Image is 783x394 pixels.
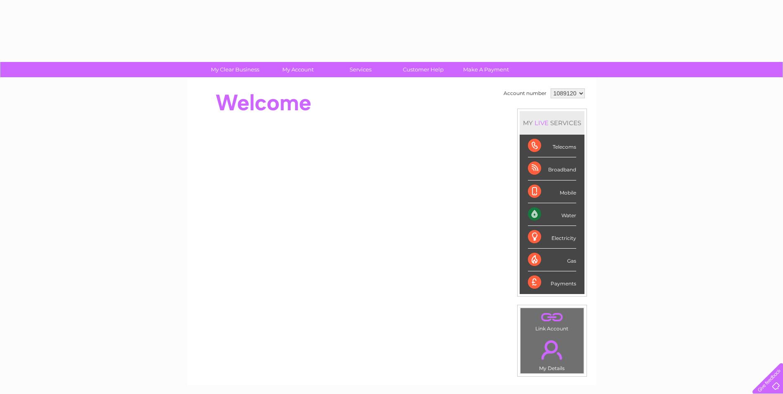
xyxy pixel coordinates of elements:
div: Electricity [528,226,576,249]
td: Account number [501,86,549,100]
div: Gas [528,249,576,271]
td: Link Account [520,308,584,334]
a: My Account [264,62,332,77]
div: Broadband [528,157,576,180]
div: LIVE [533,119,550,127]
div: Mobile [528,180,576,203]
div: Water [528,203,576,226]
a: Make A Payment [452,62,520,77]
a: Customer Help [389,62,457,77]
div: Payments [528,271,576,294]
a: . [523,335,582,364]
a: My Clear Business [201,62,269,77]
a: . [523,310,582,325]
div: Telecoms [528,135,576,157]
td: My Details [520,333,584,374]
a: Services [326,62,395,77]
div: MY SERVICES [520,111,584,135]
